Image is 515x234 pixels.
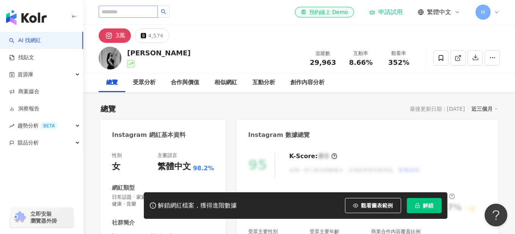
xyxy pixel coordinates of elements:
[148,30,163,41] div: 4,574
[248,131,310,139] div: Instagram 數據總覽
[415,203,420,208] span: lock
[106,78,118,87] div: 總覽
[345,198,401,213] button: 觀看圖表範例
[301,8,348,16] div: 預約線上 Demo
[101,104,116,114] div: 總覽
[17,66,33,83] span: 資源庫
[158,202,237,210] div: 解鎖網紅檔案，獲得進階數據
[161,9,166,14] span: search
[99,47,121,69] img: KOL Avatar
[9,88,39,96] a: 商案媒合
[349,59,373,66] span: 8.66%
[10,207,74,228] a: chrome extension立即安裝 瀏覽器外掛
[17,134,39,151] span: 競品分析
[289,152,337,160] div: K-Score :
[112,152,122,159] div: 性別
[369,8,403,16] a: 申請試用
[40,122,58,130] div: BETA
[157,161,191,173] div: 繁體中文
[410,106,465,112] div: 最後更新日期：[DATE]
[309,50,337,57] div: 追蹤數
[427,8,451,16] span: 繁體中文
[112,184,135,192] div: 網紅類型
[481,8,485,16] span: H
[471,104,498,114] div: 近三個月
[388,59,409,66] span: 352%
[384,50,413,57] div: 觀看率
[171,78,199,87] div: 合作與價值
[193,164,214,173] span: 98.2%
[6,10,47,25] img: logo
[12,211,27,223] img: chrome extension
[133,78,156,87] div: 受眾分析
[112,131,186,139] div: Instagram 網紅基本資料
[17,117,58,134] span: 趨勢分析
[9,105,39,113] a: 洞察報告
[112,219,135,227] div: 社群簡介
[99,28,131,43] button: 3萬
[157,152,177,159] div: 主要語言
[9,123,14,129] span: rise
[9,37,41,44] a: searchAI 找網紅
[112,161,120,173] div: 女
[290,78,324,87] div: 創作內容分析
[9,54,34,61] a: 找貼文
[115,30,125,41] div: 3萬
[30,210,57,224] span: 立即安裝 瀏覽器外掛
[361,203,393,209] span: 觀看圖表範例
[407,198,442,213] button: 解鎖
[423,203,434,209] span: 解鎖
[252,78,275,87] div: 互動分析
[135,28,169,43] button: 4,574
[295,7,354,17] a: 預約線上 Demo
[310,58,336,66] span: 29,963
[214,78,237,87] div: 相似網紅
[127,48,191,58] div: [PERSON_NAME]
[346,50,375,57] div: 互動率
